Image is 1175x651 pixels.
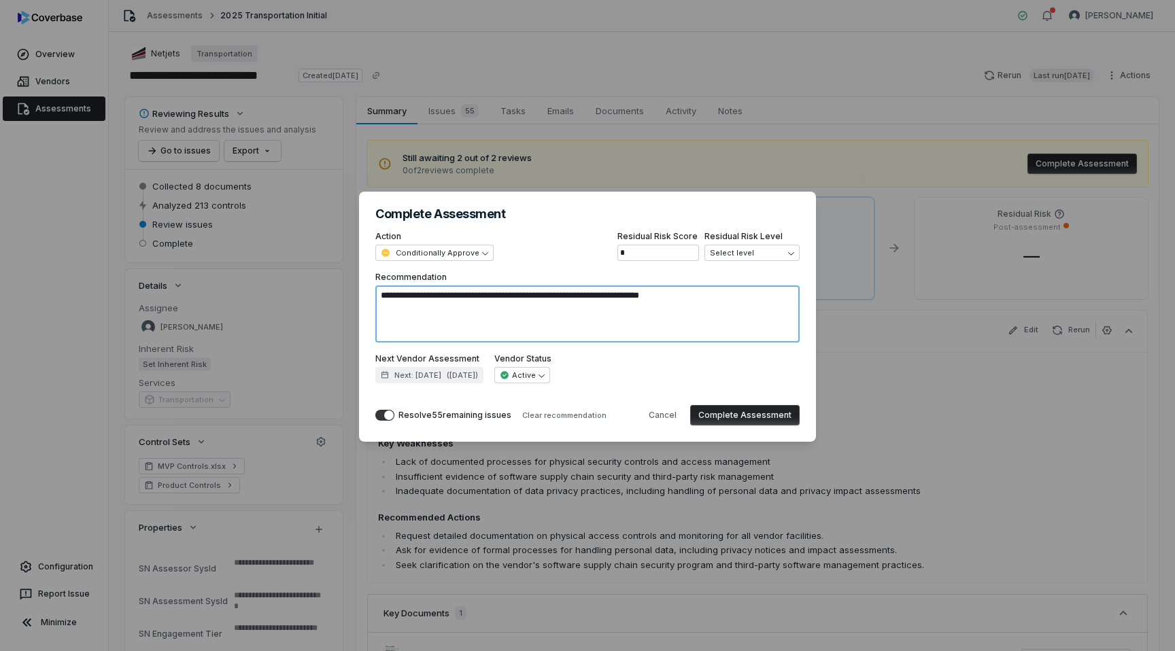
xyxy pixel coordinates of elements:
[517,407,612,423] button: Clear recommendation
[704,231,800,242] label: Residual Risk Level
[375,272,800,342] label: Recommendation
[375,231,494,242] label: Action
[447,370,478,381] span: ( [DATE] )
[690,405,800,425] button: Complete Assessment
[398,410,511,421] div: Resolve 55 remaining issues
[394,370,441,381] span: Next: [DATE]
[494,353,551,364] label: Vendor Status
[375,285,800,342] textarea: Recommendation
[375,208,800,220] h2: Complete Assessment
[375,367,483,383] button: Next: [DATE]([DATE])
[375,410,394,421] button: Resolve55remaining issues
[641,405,685,425] button: Cancel
[375,353,483,364] label: Next Vendor Assessment
[617,231,699,242] label: Residual Risk Score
